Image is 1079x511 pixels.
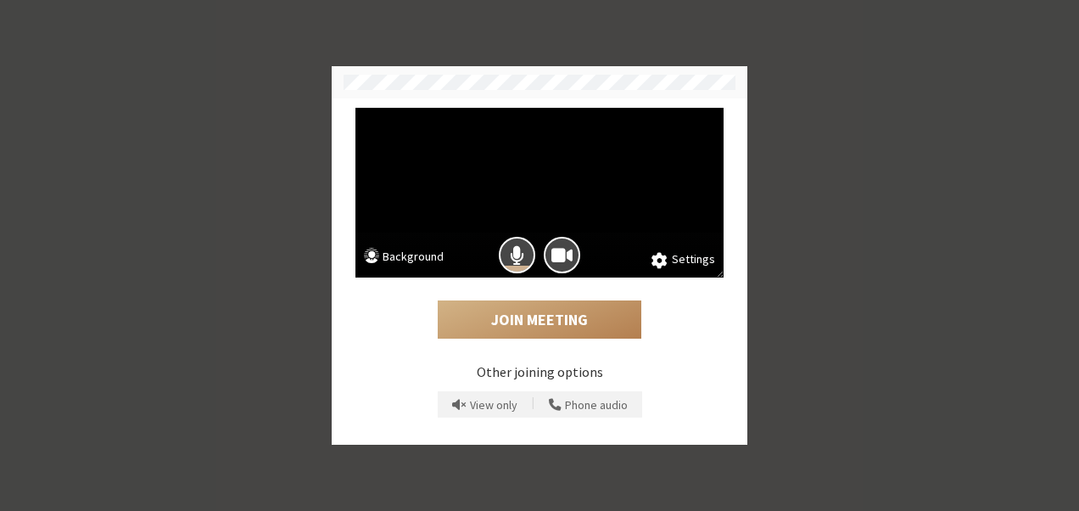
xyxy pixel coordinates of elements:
[565,399,628,412] span: Phone audio
[532,394,534,416] span: |
[544,237,580,273] button: Camera is on
[446,391,523,418] button: Prevent echo when there is already an active mic and speaker in the room.
[355,362,724,382] p: Other joining options
[470,399,517,412] span: View only
[651,250,715,269] button: Settings
[543,391,634,418] button: Use your phone for mic and speaker while you view the meeting on this device.
[499,237,535,273] button: Mic is on
[364,248,444,269] button: Background
[438,300,641,340] button: Join Meeting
